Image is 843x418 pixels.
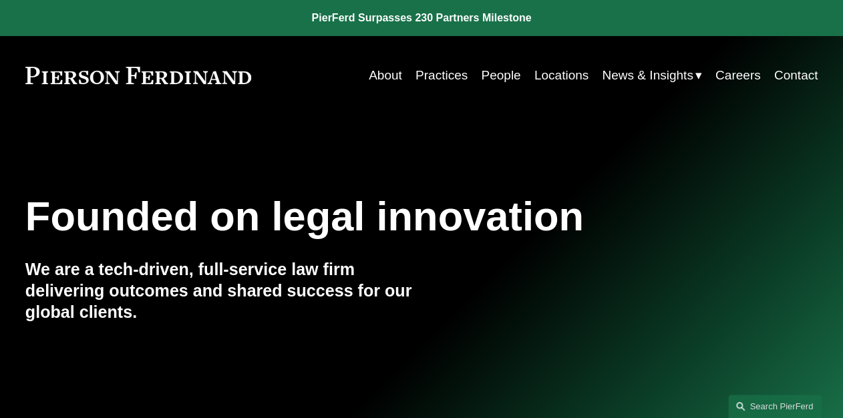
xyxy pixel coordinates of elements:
[534,63,588,88] a: Locations
[415,63,468,88] a: Practices
[715,63,761,88] a: Careers
[25,259,421,323] h4: We are a tech-driven, full-service law firm delivering outcomes and shared success for our global...
[369,63,402,88] a: About
[602,63,701,88] a: folder dropdown
[481,63,520,88] a: People
[774,63,818,88] a: Contact
[728,395,822,418] a: Search this site
[25,193,686,240] h1: Founded on legal innovation
[602,64,693,87] span: News & Insights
